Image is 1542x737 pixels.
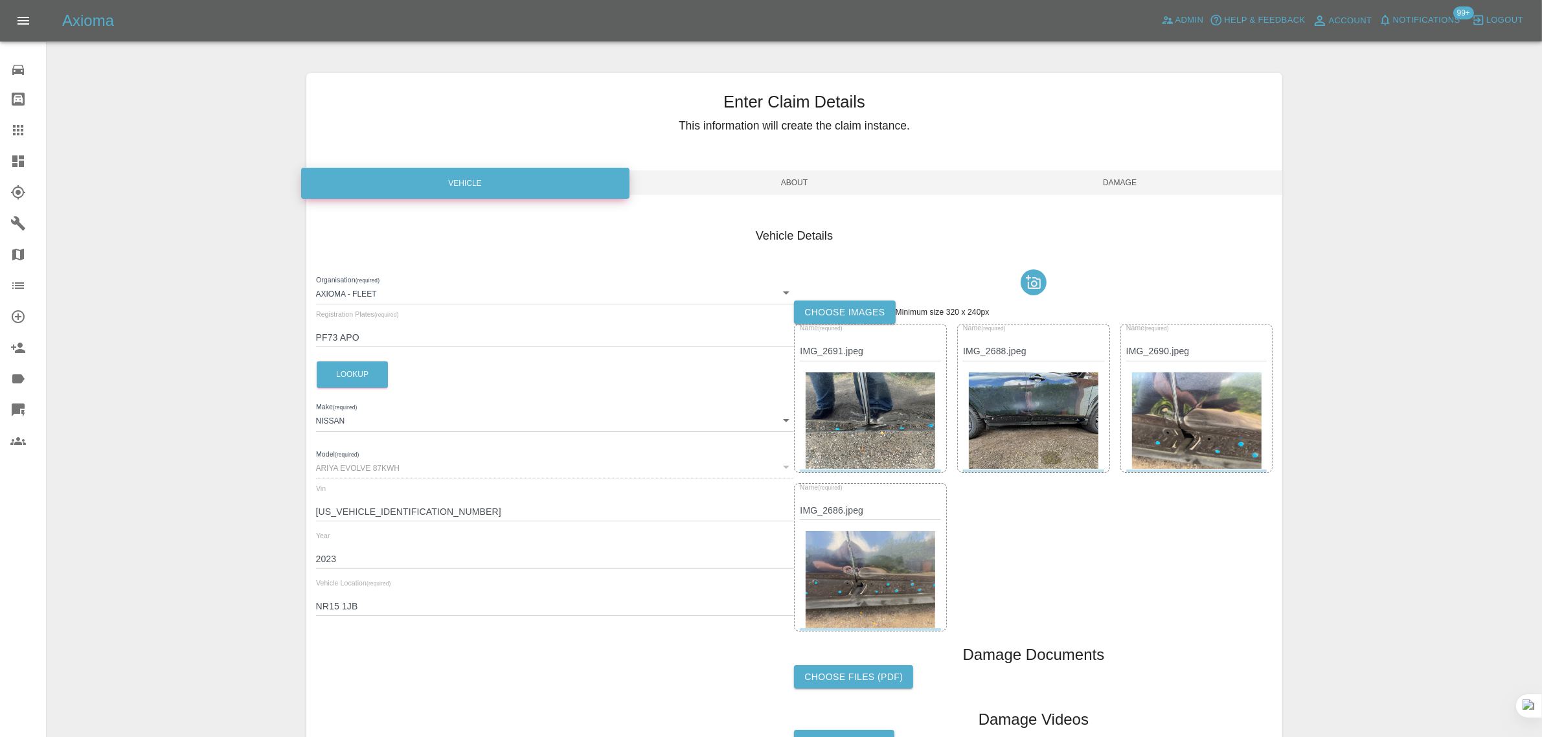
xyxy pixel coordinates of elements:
[316,310,398,318] span: Registration Plates
[317,361,388,388] button: Lookup
[316,532,330,539] span: Year
[794,300,895,324] label: Choose images
[316,275,380,285] label: Organisation
[1329,14,1372,28] span: Account
[979,709,1089,730] h1: Damage Videos
[62,10,114,31] h5: Axioma
[316,402,357,413] label: Make
[1309,10,1376,31] a: Account
[1224,13,1305,28] span: Help & Feedback
[355,277,379,283] small: (required)
[896,308,990,317] span: Minimum size 320 x 240px
[1207,10,1308,30] button: Help & Feedback
[800,483,843,491] span: Name
[794,665,913,689] label: Choose files (pdf)
[333,405,357,411] small: (required)
[1175,13,1204,28] span: Admin
[306,89,1283,114] h3: Enter Claim Details
[374,312,398,318] small: (required)
[1486,13,1523,28] span: Logout
[1393,13,1460,28] span: Notifications
[982,326,1006,332] small: (required)
[8,5,39,36] button: Open drawer
[800,324,843,332] span: Name
[1453,6,1474,19] span: 99+
[316,281,795,304] div: Axioma - Fleet
[819,484,843,490] small: (required)
[957,170,1283,195] span: Damage
[306,117,1283,134] h5: This information will create the claim instance.
[963,644,1105,665] h1: Damage Documents
[316,579,391,587] span: Vehicle Location
[1144,326,1168,332] small: (required)
[1376,10,1464,30] button: Notifications
[335,451,359,457] small: (required)
[316,227,1273,245] h4: Vehicle Details
[1469,10,1526,30] button: Logout
[367,581,391,587] small: (required)
[631,170,957,195] span: About
[819,326,843,332] small: (required)
[301,168,629,199] div: Vehicle
[963,324,1006,332] span: Name
[1126,324,1169,332] span: Name
[1158,10,1207,30] a: Admin
[316,455,795,479] div: ARIYA EVOLVE 87KWH
[316,449,359,459] label: Model
[316,484,326,492] span: Vin
[316,408,795,431] div: NISSAN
